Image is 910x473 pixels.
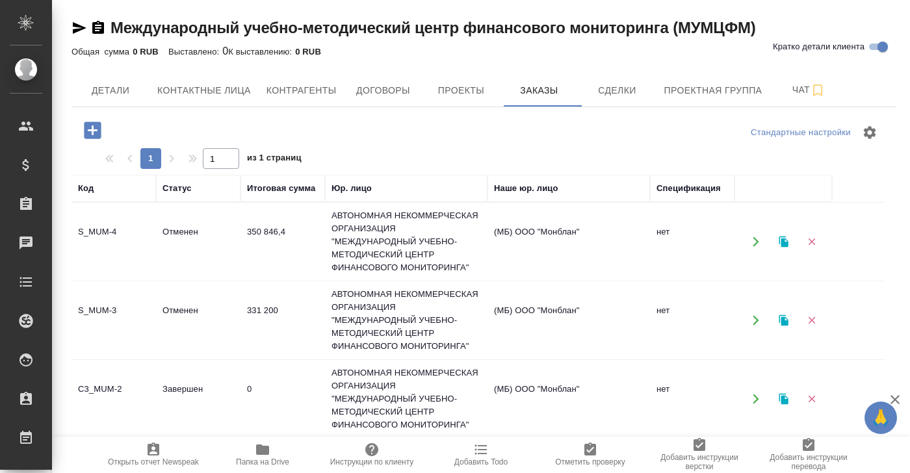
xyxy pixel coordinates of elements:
[487,298,650,343] td: (МБ) ООО "Монблан"
[650,219,734,264] td: нет
[508,83,570,99] span: Заказы
[110,19,756,36] a: Международный учебно-методический центр финансового мониторинга (МУМЦФМ)
[240,219,325,264] td: 350 846,4
[770,386,797,413] button: Клонировать
[454,457,508,467] span: Добавить Todo
[762,453,855,471] span: Добавить инструкции перевода
[864,402,897,434] button: 🙏
[71,298,156,343] td: S_MUM-3
[742,229,769,255] button: Открыть
[798,307,825,334] button: Удалить
[71,44,896,59] div: 0
[266,83,337,99] span: Контрагенты
[494,182,558,195] div: Наше юр. лицо
[487,376,650,422] td: (МБ) ООО "Монблан"
[798,386,825,413] button: Удалить
[330,457,414,467] span: Инструкции по клиенту
[650,376,734,422] td: нет
[656,182,721,195] div: Спецификация
[870,404,892,431] span: 🙏
[157,83,251,99] span: Контактные лица
[770,307,797,334] button: Клонировать
[208,437,317,473] button: Папка на Drive
[854,117,885,148] span: Настроить таблицу
[426,437,536,473] button: Добавить Todo
[810,83,825,98] svg: Подписаться
[536,437,645,473] button: Отметить проверку
[240,298,325,343] td: 331 200
[770,229,797,255] button: Клонировать
[430,83,492,99] span: Проекты
[71,219,156,264] td: S_MUM-4
[777,82,840,98] span: Чат
[99,437,208,473] button: Открыть отчет Newspeak
[90,20,106,36] button: Скопировать ссылку
[645,437,754,473] button: Добавить инструкции верстки
[75,117,110,144] button: Добавить проект
[798,229,825,255] button: Удалить
[650,298,734,343] td: нет
[240,376,325,422] td: 0
[742,386,769,413] button: Открыть
[236,457,289,467] span: Папка на Drive
[156,298,240,343] td: Отменен
[773,40,864,53] span: Кратко детали клиента
[747,123,854,143] div: split button
[742,307,769,334] button: Открыть
[228,47,295,57] p: К выставлению:
[162,182,192,195] div: Статус
[586,83,648,99] span: Сделки
[352,83,414,99] span: Договоры
[168,47,222,57] p: Выставлено:
[79,83,142,99] span: Детали
[317,437,426,473] button: Инструкции по клиенту
[71,20,87,36] button: Скопировать ссылку для ЯМессенджера
[133,47,168,57] p: 0 RUB
[325,360,487,438] td: АВТОНОМНАЯ НЕКОММЕРЧЕСКАЯ ОРГАНИЗАЦИЯ "МЕЖДУНАРОДНЫЙ УЧЕБНО-МЕТОДИЧЕСКИЙ ЦЕНТР ФИНАНСОВОГО МОНИТО...
[156,376,240,422] td: Завершен
[653,453,746,471] span: Добавить инструкции верстки
[664,83,762,99] span: Проектная группа
[71,376,156,422] td: C3_MUM-2
[487,219,650,264] td: (МБ) ООО "Монблан"
[247,182,315,195] div: Итоговая сумма
[247,150,302,169] span: из 1 страниц
[555,457,625,467] span: Отметить проверку
[71,47,133,57] p: Общая сумма
[108,457,199,467] span: Открыть отчет Newspeak
[295,47,331,57] p: 0 RUB
[325,203,487,281] td: АВТОНОМНАЯ НЕКОММЕРЧЕСКАЯ ОРГАНИЗАЦИЯ "МЕЖДУНАРОДНЫЙ УЧЕБНО-МЕТОДИЧЕСКИЙ ЦЕНТР ФИНАНСОВОГО МОНИТО...
[325,281,487,359] td: АВТОНОМНАЯ НЕКОММЕРЧЕСКАЯ ОРГАНИЗАЦИЯ "МЕЖДУНАРОДНЫЙ УЧЕБНО-МЕТОДИЧЕСКИЙ ЦЕНТР ФИНАНСОВОГО МОНИТО...
[331,182,372,195] div: Юр. лицо
[78,182,94,195] div: Код
[754,437,863,473] button: Добавить инструкции перевода
[156,219,240,264] td: Отменен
